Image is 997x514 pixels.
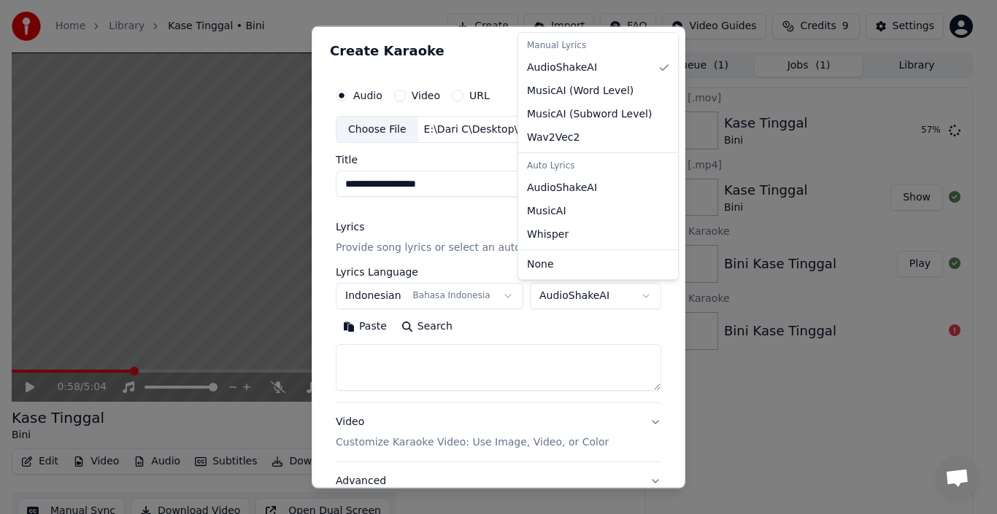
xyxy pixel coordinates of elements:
[527,61,597,75] span: AudioShakeAI
[521,36,675,56] div: Manual Lyrics
[527,181,597,195] span: AudioShakeAI
[527,131,580,145] span: Wav2Vec2
[527,257,554,272] span: None
[527,204,566,219] span: MusicAI
[521,156,675,176] div: Auto Lyrics
[527,107,652,122] span: MusicAI ( Subword Level )
[527,227,569,242] span: Whisper
[527,84,634,98] span: MusicAI ( Word Level )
